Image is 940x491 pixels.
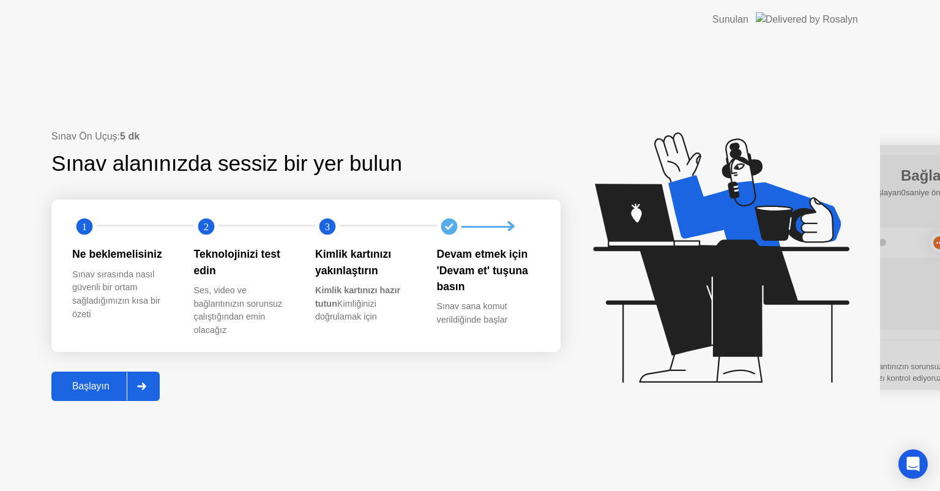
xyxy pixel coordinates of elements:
div: Sınav Ön Uçuş: [51,129,561,144]
div: Sınav sırasında nasıl güvenli bir ortam sağladığımızın kısa bir özeti [72,268,174,321]
div: Başlayın [55,381,127,392]
div: Ses, video ve bağlantınızın sorunsuz çalıştığından emin olacağız [194,284,296,337]
div: Sınav sana komut verildiğinde başlar [437,300,539,326]
div: Kimliğinizi doğrulamak için [315,284,417,324]
text: 3 [325,221,330,233]
div: Devam etmek için 'Devam et' tuşuna basın [437,246,539,294]
div: Ne beklemelisiniz [72,246,174,262]
div: Sınav alanınızda sessiz bir yer bulun [51,148,483,180]
div: Kimlik kartınızı yakınlaştırın [315,246,417,279]
text: 1 [82,221,87,233]
div: Open Intercom Messenger [898,449,928,479]
img: Delivered by Rosalyn [756,12,858,26]
div: Teknolojinizi test edin [194,246,296,279]
text: 2 [203,221,208,233]
b: Kimlik kartınızı hazır tutun [315,285,400,309]
b: 5 dk [120,131,140,141]
button: Başlayın [51,372,160,401]
div: Sunulan [712,12,748,27]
